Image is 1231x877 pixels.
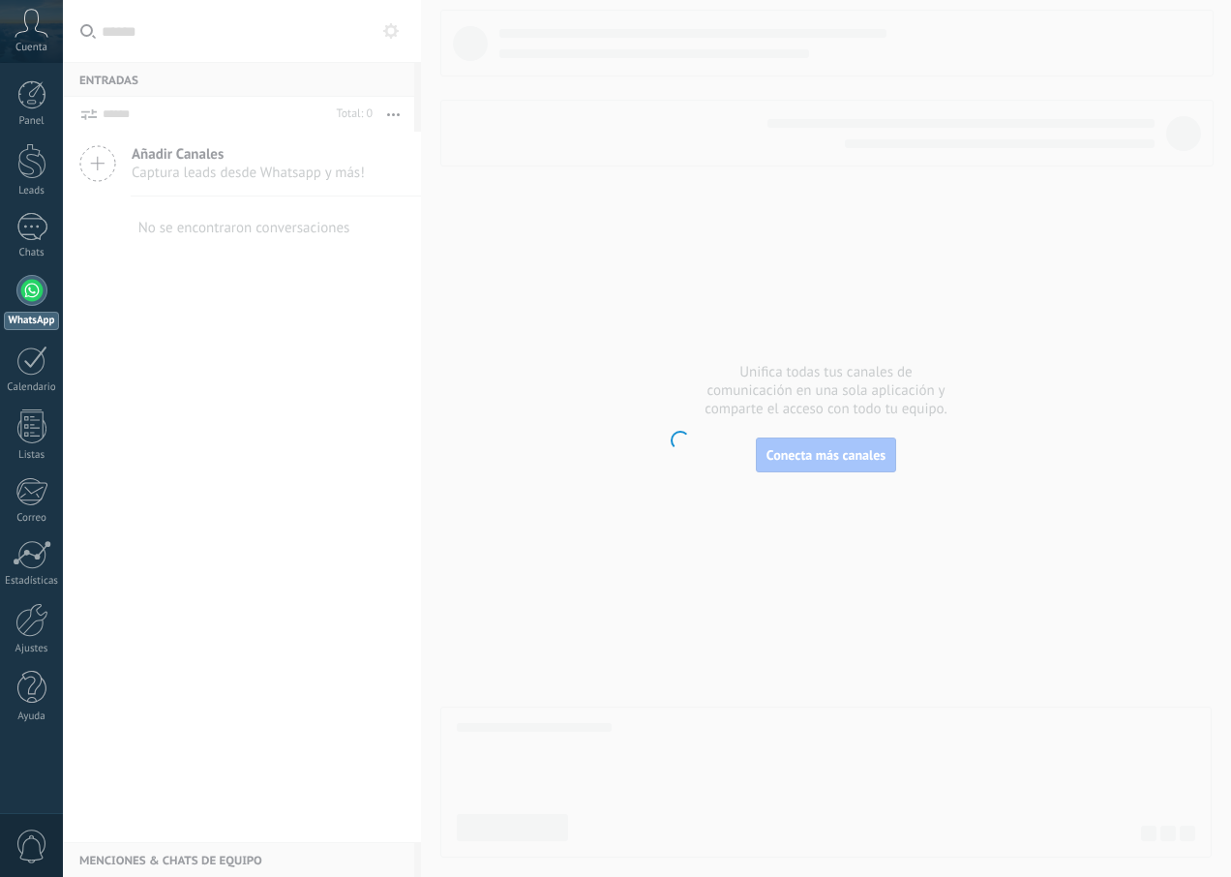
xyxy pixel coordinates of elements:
[4,449,60,462] div: Listas
[4,185,60,197] div: Leads
[4,711,60,723] div: Ayuda
[4,512,60,525] div: Correo
[4,643,60,655] div: Ajustes
[4,312,59,330] div: WhatsApp
[4,381,60,394] div: Calendario
[4,247,60,259] div: Chats
[15,42,47,54] span: Cuenta
[4,575,60,588] div: Estadísticas
[4,115,60,128] div: Panel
